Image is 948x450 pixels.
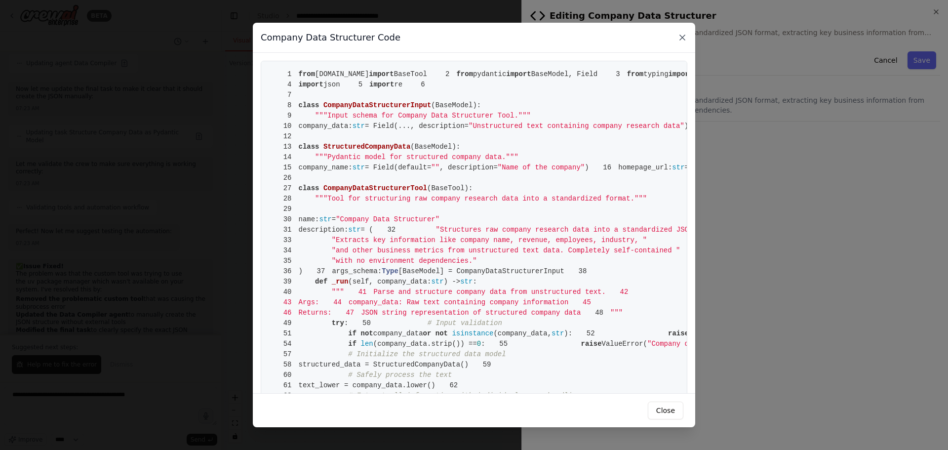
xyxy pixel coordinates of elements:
[552,329,564,337] span: str
[332,278,349,286] span: _run
[498,164,585,171] span: "Name of the company"
[431,101,435,109] span: (
[373,340,477,348] span: (company_data.strip()) ==
[340,80,370,90] span: 5
[269,173,299,183] span: 26
[269,277,299,287] span: 39
[299,215,319,223] span: name:
[353,164,365,171] span: str
[315,153,518,161] span: """Pydantic model for structured company data."""
[269,287,299,297] span: 40
[473,278,476,286] span: :
[481,340,485,348] span: :
[348,350,506,358] span: # Initialize the structured data model
[319,215,332,223] span: str
[469,360,498,370] span: 59
[332,288,344,296] span: """
[365,164,431,171] span: = Field(default=
[465,184,473,192] span: ):
[435,380,465,391] span: 62
[473,70,506,78] span: pydantic
[627,70,644,78] span: from
[373,225,403,235] span: 32
[269,308,299,318] span: 46
[269,391,299,401] span: 63
[269,235,299,245] span: 33
[460,278,473,286] span: str
[668,329,689,337] span: raise
[618,164,672,171] span: homepage_url:
[269,214,299,225] span: 30
[672,164,684,171] span: str
[299,143,319,151] span: class
[369,70,394,78] span: import
[269,194,299,204] span: 28
[423,329,432,337] span: or
[348,226,360,234] span: str
[564,329,572,337] span: ):
[606,287,635,297] span: 42
[485,339,515,349] span: 55
[648,402,683,419] button: Close
[323,143,410,151] span: StructuredCompanyData
[299,164,353,171] span: company_name:
[435,101,473,109] span: BaseModel
[581,340,602,348] span: raise
[435,329,448,337] span: not
[643,70,668,78] span: typing
[344,288,606,296] span: Parse and structure company data from unstructured text.
[269,121,299,131] span: 10
[269,266,299,277] span: 36
[269,256,299,266] span: 35
[269,163,299,173] span: 15
[269,309,332,317] span: Returns:
[315,278,327,286] span: def
[269,152,299,163] span: 14
[332,236,647,244] span: "Extracts key information like company name, revenue, employees, industry, "
[602,340,647,348] span: ValueError(
[477,340,481,348] span: 0
[531,70,597,78] span: BaseModel, Field
[299,122,353,130] span: company_data:
[269,339,299,349] span: 54
[269,142,299,152] span: 13
[269,349,299,360] span: 57
[348,278,352,286] span: (
[382,267,398,275] span: Type
[369,81,394,88] span: import
[365,122,469,130] span: = Field(..., description=
[435,226,734,234] span: "Structures raw company research data into a standardized JSON format. "
[564,266,594,277] span: 38
[319,298,569,306] span: company_data: Raw text containing company information
[303,266,332,277] span: 37
[315,195,647,203] span: """Tool for structuring raw company research data into a standardized format."""
[456,70,473,78] span: from
[410,143,414,151] span: (
[684,122,688,130] span: )
[332,257,477,265] span: "with no environment dependencies."
[428,319,502,327] span: # Input validation
[315,112,531,120] span: """Input schema for Company Data Structurer Tool."""
[269,100,299,111] span: 8
[319,297,349,308] span: 44
[431,278,443,286] span: str
[427,184,431,192] span: (
[473,101,481,109] span: ):
[685,164,751,171] span: = Field(default=
[394,81,402,88] span: re
[269,361,469,368] span: structured_data = StructuredCompanyData()
[299,226,349,234] span: description:
[269,298,319,306] span: Args:
[452,329,493,337] span: isinstance
[610,309,623,317] span: """
[299,184,319,192] span: class
[431,164,439,171] span: ""
[269,267,303,275] span: )
[299,81,323,88] span: import
[439,164,498,171] span: , description=
[269,69,299,80] span: 1
[452,143,460,151] span: ):
[344,287,374,297] span: 41
[299,101,319,109] span: class
[361,226,373,234] span: = (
